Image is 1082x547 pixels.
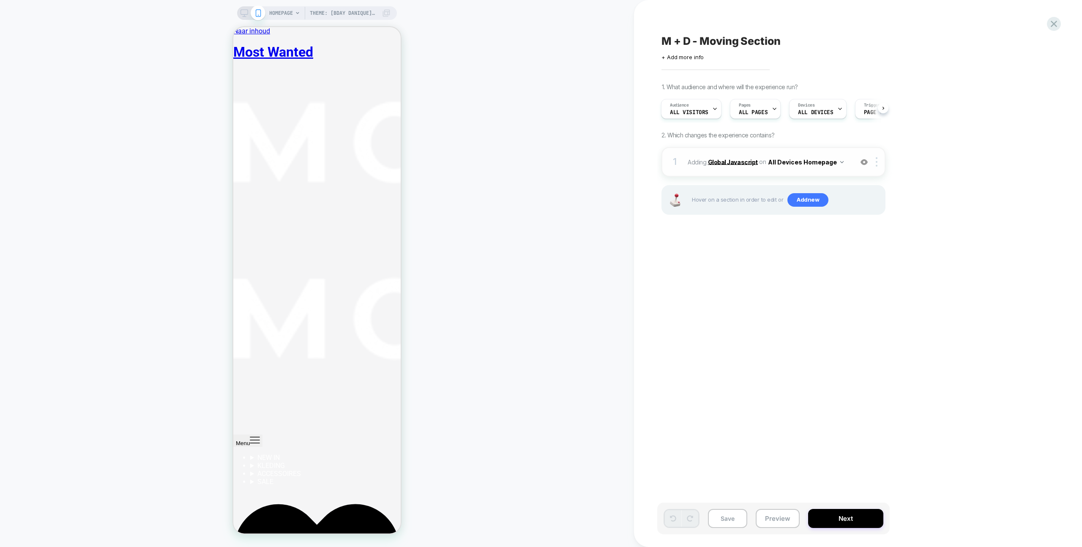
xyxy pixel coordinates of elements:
[808,509,883,528] button: Next
[739,102,751,108] span: Pages
[739,109,768,115] span: ALL PAGES
[671,153,679,170] div: 1
[670,102,689,108] span: Audience
[876,157,877,167] img: close
[17,451,167,459] summary: SALE
[661,83,798,90] span: 1. What audience and where will the experience run?
[17,443,167,451] summary: ACCESSOIRES
[840,161,844,163] img: down arrow
[17,435,167,443] summary: KLEDING
[3,413,16,419] span: Menu
[661,54,704,60] span: + Add more info
[661,35,781,47] span: M + D - Moving Section
[768,156,844,168] button: All Devices Homepage
[667,194,683,207] img: Joystick
[798,102,814,108] span: Devices
[692,193,880,207] span: Hover on a section in order to edit or
[661,131,774,139] span: 2. Which changes the experience contains?
[310,6,377,20] span: Theme: [BDAY DANIQUE] Prestige 10.7.0
[688,156,849,168] span: Adding
[864,109,893,115] span: Page Load
[798,109,833,115] span: ALL DEVICES
[861,159,868,166] img: crossed eye
[17,427,167,435] summary: NEW IN
[670,109,708,115] span: All Visitors
[759,156,766,167] span: on
[269,6,293,20] span: HOMEPAGE
[708,509,747,528] button: Save
[756,509,800,528] button: Preview
[708,158,758,165] b: Global Javascript
[864,102,880,108] span: Trigger
[787,193,828,207] span: Add new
